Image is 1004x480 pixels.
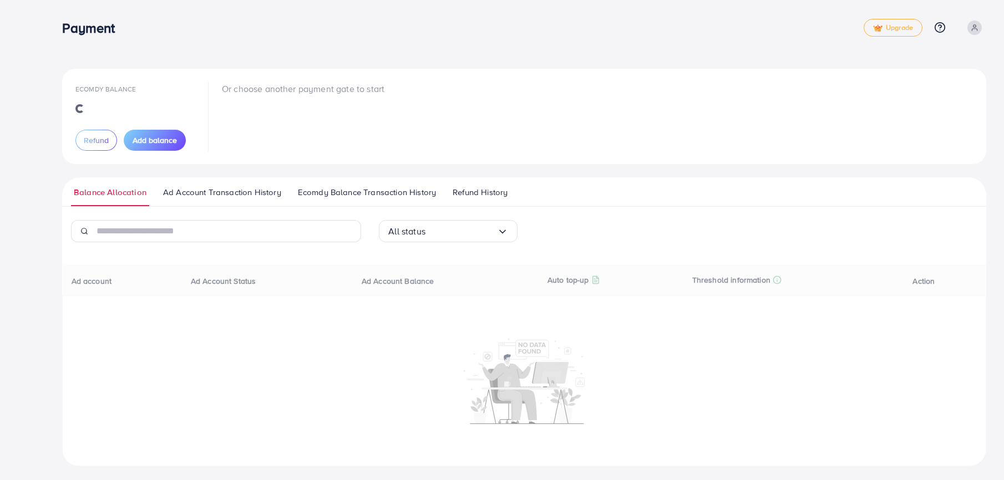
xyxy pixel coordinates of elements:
div: Search for option [379,220,518,242]
span: Ecomdy Balance [75,84,136,94]
span: All status [388,223,425,240]
button: Add balance [124,130,186,151]
a: tickUpgrade [864,19,922,37]
h3: Payment [62,20,124,36]
span: Refund [84,135,109,146]
img: tick [873,24,883,32]
span: Ad Account Transaction History [163,186,281,198]
p: Or choose another payment gate to start [222,82,384,95]
input: Search for option [425,223,497,240]
span: Add balance [133,135,177,146]
button: Refund [75,130,117,151]
span: Ecomdy Balance Transaction History [298,186,436,198]
span: Refund History [453,186,508,198]
span: Upgrade [873,24,913,32]
span: Balance Allocation [74,186,146,198]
